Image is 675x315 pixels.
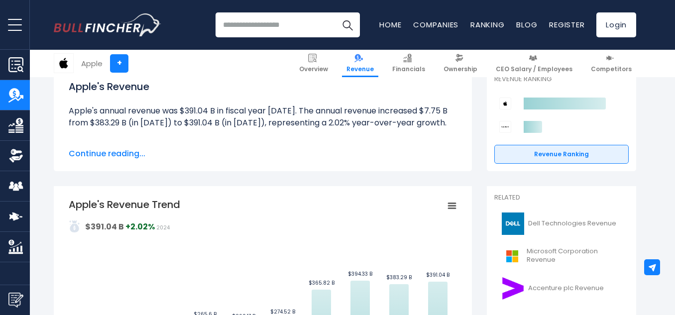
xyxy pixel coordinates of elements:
a: Companies [413,19,458,30]
span: CEO Salary / Employees [496,65,572,73]
a: Home [379,19,401,30]
p: Related [494,194,629,202]
a: Revenue [342,50,378,77]
a: Blog [516,19,537,30]
a: Ownership [439,50,482,77]
strong: +2.02% [125,221,155,232]
a: Ranking [470,19,504,30]
a: Financials [388,50,430,77]
img: Ownership [8,148,23,163]
img: MSFT logo [500,245,524,267]
span: Overview [299,65,328,73]
img: Bullfincher logo [54,13,161,36]
a: Revenue Ranking [494,145,629,164]
div: Apple [81,58,103,69]
img: DELL logo [500,212,525,235]
img: Sony Group Corporation competitors logo [499,121,511,133]
img: ACN logo [500,277,525,300]
span: Continue reading... [69,148,457,160]
a: Go to homepage [54,13,161,36]
span: Revenue [346,65,374,73]
img: addasd [69,220,81,232]
li: Apple's quarterly revenue was $94.04 B in the quarter ending [DATE]. The quarterly revenue increa... [69,141,457,177]
img: Apple competitors logo [499,98,511,109]
strong: $391.04 B [85,221,124,232]
img: AAPL logo [54,54,73,73]
span: 2024 [156,224,170,231]
p: Revenue Ranking [494,75,629,84]
span: Competitors [591,65,632,73]
a: Accenture plc Revenue [494,275,629,302]
a: Dell Technologies Revenue [494,210,629,237]
a: + [110,54,128,73]
a: Login [596,12,636,37]
a: Register [549,19,584,30]
a: Competitors [586,50,636,77]
button: Search [335,12,360,37]
text: $383.29 B [386,274,412,281]
a: Overview [295,50,333,77]
a: CEO Salary / Employees [491,50,577,77]
span: Financials [392,65,425,73]
h1: Apple's Revenue [69,79,457,94]
text: $365.82 B [309,279,335,287]
li: Apple's annual revenue was $391.04 B in fiscal year [DATE]. The annual revenue increased $7.75 B ... [69,105,457,129]
text: $391.04 B [426,271,450,279]
a: Microsoft Corporation Revenue [494,242,629,270]
span: Ownership [444,65,477,73]
text: $394.33 B [348,270,372,278]
tspan: Apple's Revenue Trend [69,198,180,211]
